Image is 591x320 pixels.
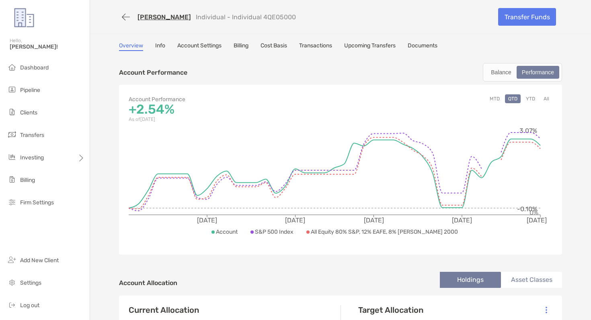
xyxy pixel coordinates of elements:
div: Performance [517,67,558,78]
a: Billing [234,42,248,51]
a: Transactions [299,42,332,51]
img: settings icon [7,277,17,287]
tspan: [DATE] [452,216,472,224]
span: Add New Client [20,257,59,264]
a: Upcoming Transfers [344,42,396,51]
span: Log out [20,302,39,309]
tspan: -0.10% [517,205,537,213]
div: Balance [486,67,516,78]
p: Individual - Individual 4QE05000 [196,13,296,21]
img: add_new_client icon [7,255,17,265]
img: pipeline icon [7,85,17,94]
p: Account [216,227,238,237]
span: Clients [20,109,37,116]
h4: Account Allocation [119,279,177,287]
tspan: [DATE] [364,216,384,224]
a: Account Settings [177,42,222,51]
span: Settings [20,279,41,286]
span: Firm Settings [20,199,54,206]
a: Info [155,42,165,51]
p: Account Performance [119,67,187,77]
h4: Target Allocation [358,305,435,315]
img: clients icon [7,107,17,117]
img: dashboard icon [7,62,17,72]
img: Zoe Logo [10,3,39,32]
img: logout icon [7,300,17,310]
li: Holdings [440,272,501,288]
button: MTD [486,94,503,103]
tspan: [DATE] [197,216,217,224]
p: +2.54% [129,104,341,114]
span: Investing [20,154,44,161]
tspan: [DATE] [285,216,305,224]
img: transfers icon [7,130,17,139]
span: Billing [20,177,35,183]
img: firm-settings icon [7,197,17,207]
img: investing icon [7,152,17,162]
a: Documents [408,42,437,51]
img: Icon List Menu [546,306,547,314]
tspan: 3.07% [519,127,537,135]
span: Transfers [20,132,44,139]
a: [PERSON_NAME] [137,13,191,21]
li: Asset Classes [501,272,562,288]
button: YTD [523,94,538,103]
img: billing icon [7,175,17,184]
button: All [540,94,552,103]
p: All Equity 80% S&P, 12% EAFE, 8% [PERSON_NAME] 2000 [311,227,458,237]
button: QTD [505,94,521,103]
p: Account Performance [129,94,341,104]
a: Overview [119,42,143,51]
h4: Current Allocation [129,305,199,315]
tspan: [DATE] [527,216,547,224]
span: [PERSON_NAME]! [10,43,85,50]
span: Pipeline [20,87,40,94]
a: Transfer Funds [498,8,556,26]
span: Dashboard [20,64,49,71]
p: As of [DATE] [129,114,341,124]
p: S&P 500 Index [255,227,293,237]
div: segmented control [483,63,562,82]
tspan: 0% [529,209,538,216]
a: Cost Basis [261,42,287,51]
